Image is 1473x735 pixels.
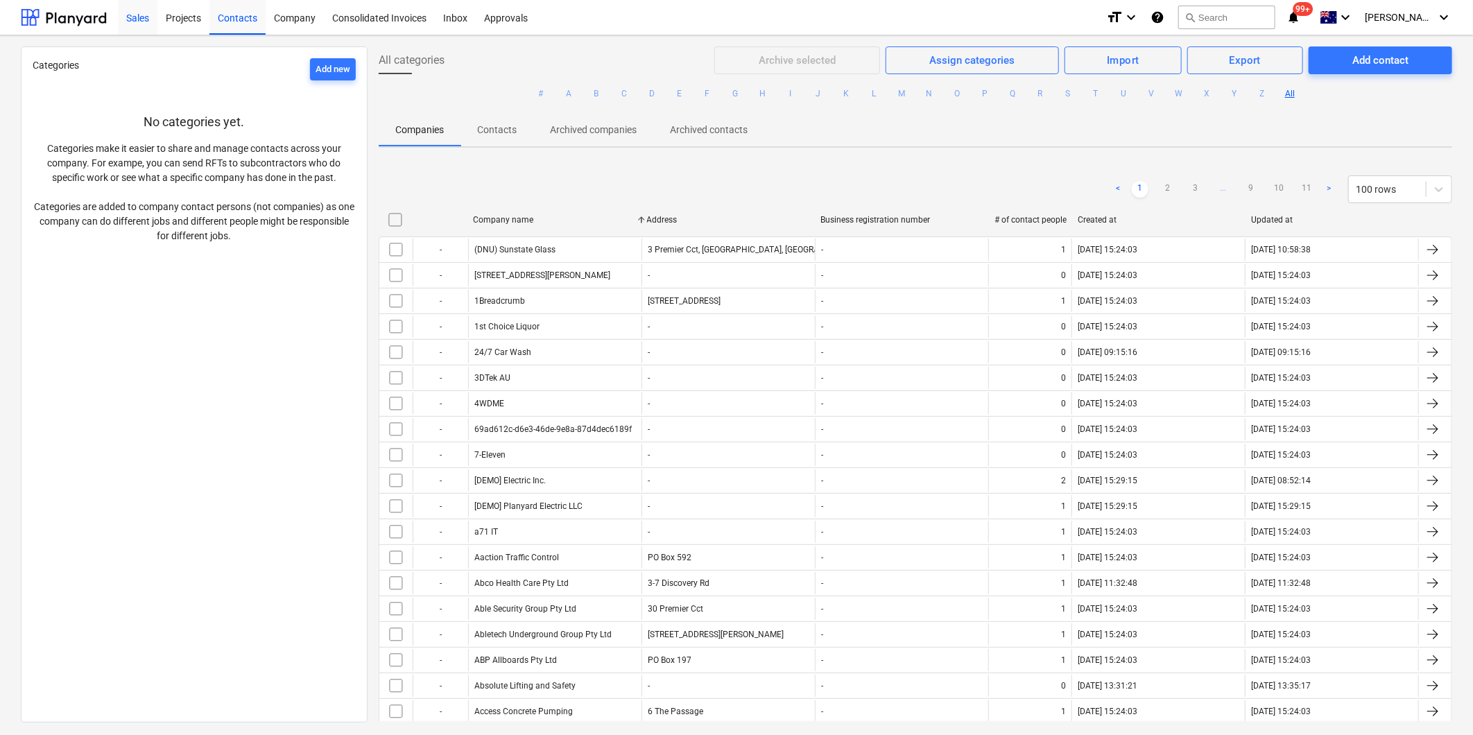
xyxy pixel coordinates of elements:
[474,527,498,537] div: a71 IT
[33,60,79,71] span: Categories
[474,322,540,331] div: 1st Choice Liquor
[821,399,823,408] div: -
[647,215,810,225] div: Address
[1132,181,1148,198] a: Page 1 is your current page
[1226,85,1243,102] button: Y
[474,501,583,511] div: [DEMO] Planyard Electric LLC
[893,85,910,102] button: M
[1061,347,1066,357] div: 0
[616,85,632,102] button: C
[474,707,573,716] div: Access Concrete Pumping
[648,296,721,306] div: [STREET_ADDRESS]
[994,215,1067,225] div: # of contact people
[1078,270,1137,280] div: [DATE] 15:24:03
[1251,578,1311,588] div: [DATE] 11:32:48
[1078,527,1137,537] div: [DATE] 15:24:03
[474,450,506,460] div: 7-Eleven
[1061,424,1066,434] div: 0
[413,623,468,646] div: -
[1061,270,1066,280] div: 0
[1078,553,1137,562] div: [DATE] 15:24:03
[1198,85,1215,102] button: X
[1110,181,1126,198] a: Previous page
[1061,630,1066,639] div: 1
[1185,12,1196,23] span: search
[821,553,823,562] div: -
[474,578,569,588] div: Abco Health Care Pty Ltd
[1230,51,1261,69] div: Export
[648,707,703,716] div: 6 The Passage
[1251,215,1413,225] div: Updated at
[1309,46,1452,74] button: Add contact
[648,245,865,254] div: 3 Premier Cct, [GEOGRAPHIC_DATA], [GEOGRAPHIC_DATA]
[474,270,610,280] div: [STREET_ADDRESS][PERSON_NAME]
[1251,527,1311,537] div: [DATE] 15:24:03
[1251,373,1311,383] div: [DATE] 15:24:03
[413,264,468,286] div: -
[1320,181,1337,198] a: Next page
[648,450,650,460] div: -
[1078,630,1137,639] div: [DATE] 15:24:03
[1078,501,1137,511] div: [DATE] 15:29:15
[1251,322,1311,331] div: [DATE] 15:24:03
[1352,51,1409,69] div: Add contact
[1115,85,1132,102] button: U
[1078,399,1137,408] div: [DATE] 15:24:03
[1251,270,1311,280] div: [DATE] 15:24:03
[1251,655,1311,665] div: [DATE] 15:24:03
[1436,9,1452,26] i: keyboard_arrow_down
[1078,681,1137,691] div: [DATE] 13:31:21
[810,85,827,102] button: J
[474,373,510,383] div: 3DTek AU
[976,85,993,102] button: P
[395,123,444,137] p: Companies
[1251,501,1311,511] div: [DATE] 15:29:15
[1251,450,1311,460] div: [DATE] 15:24:03
[921,85,938,102] button: N
[755,85,771,102] button: H
[310,58,356,80] button: Add new
[474,630,612,639] div: Abletech Underground Group Pty Ltd
[699,85,716,102] button: F
[413,700,468,723] div: -
[1078,347,1137,357] div: [DATE] 09:15:16
[1404,668,1473,735] iframe: Chat Widget
[413,598,468,620] div: -
[477,123,517,137] p: Contacts
[727,85,743,102] button: G
[1251,245,1311,254] div: [DATE] 10:58:38
[648,527,650,537] div: -
[1004,85,1021,102] button: Q
[821,245,823,254] div: -
[413,290,468,312] div: -
[413,469,468,492] div: -
[413,367,468,389] div: -
[474,399,504,408] div: 4WDME
[588,85,605,102] button: B
[648,476,650,485] div: -
[413,675,468,697] div: -
[474,655,557,665] div: ABP Allboards Pty Ltd
[474,553,559,562] div: Aaction Traffic Control
[33,141,356,243] p: Categories make it easier to share and manage contacts across your company. For exampe, you can s...
[1078,322,1137,331] div: [DATE] 15:24:03
[821,578,823,588] div: -
[474,604,576,614] div: Able Security Group Pty Ltd
[533,85,549,102] button: #
[560,85,577,102] button: A
[1078,578,1137,588] div: [DATE] 11:32:48
[413,546,468,569] div: -
[930,51,1015,69] div: Assign categories
[865,85,882,102] button: L
[648,604,703,614] div: 30 Premier Cct
[1251,476,1311,485] div: [DATE] 08:52:14
[821,450,823,460] div: -
[1251,707,1311,716] div: [DATE] 15:24:03
[644,85,660,102] button: D
[379,52,445,69] span: All categories
[1061,450,1066,460] div: 0
[821,655,823,665] div: -
[1061,399,1066,408] div: 0
[1171,85,1187,102] button: W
